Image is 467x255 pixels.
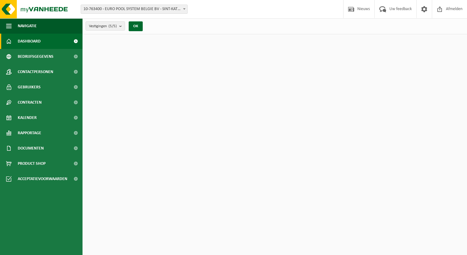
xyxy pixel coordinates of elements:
span: Vestigingen [89,22,117,31]
span: Acceptatievoorwaarden [18,171,67,187]
span: Product Shop [18,156,46,171]
span: Gebruikers [18,79,41,95]
span: Dashboard [18,34,41,49]
count: (5/5) [108,24,117,28]
span: Contactpersonen [18,64,53,79]
button: OK [129,21,143,31]
span: 10-763400 - EURO POOL SYSTEM BELGIE BV - SINT-KATELIJNE-WAVER [81,5,188,14]
button: Vestigingen(5/5) [86,21,125,31]
span: 10-763400 - EURO POOL SYSTEM BELGIE BV - SINT-KATELIJNE-WAVER [81,5,187,13]
span: Navigatie [18,18,37,34]
span: Documenten [18,141,44,156]
span: Rapportage [18,125,41,141]
span: Bedrijfsgegevens [18,49,53,64]
span: Kalender [18,110,37,125]
span: Contracten [18,95,42,110]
